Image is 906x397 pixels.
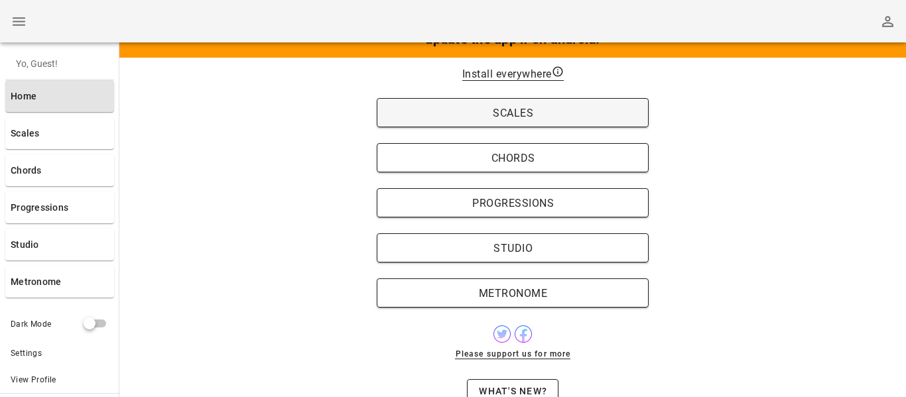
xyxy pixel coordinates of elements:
[447,345,579,363] button: Please support us for more
[391,152,635,164] span: Chords
[377,188,649,217] button: Progressions
[377,105,649,118] a: Scales
[377,143,649,172] button: Chords
[377,241,649,253] a: Studio
[5,48,114,80] div: Yo, Guest!
[5,229,114,260] a: Studio
[377,278,649,308] button: Metronome
[391,287,635,300] span: Metronome
[377,150,649,163] a: Chords
[5,266,114,298] a: Metronome
[377,233,649,262] button: Studio
[391,197,635,209] span: Progressions
[5,117,114,149] a: Scales
[377,98,649,127] button: Scales
[491,323,513,345] img: zKzF9ipwhaBtZ5HWcF2CbQbXUcdddRRRx2p8R9CNI7vI855OwAAAABJRU5ErkJggg==
[5,80,114,112] a: Home
[391,107,635,119] span: Scales
[478,386,547,396] span: What's new?
[377,196,649,208] a: Progressions
[513,323,534,345] img: mRH2ouwG3hDlZSe0CNSNf1VivZfsRS960Yte9OKT+B95wt9AljnuYQAAAABJRU5ErkJggg==
[377,286,649,298] a: Metronome
[5,154,114,186] a: Chords
[5,192,114,223] a: Progressions
[462,68,564,81] span: Install everywhere
[455,349,570,359] a: Please support us for more
[391,242,635,255] span: Studio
